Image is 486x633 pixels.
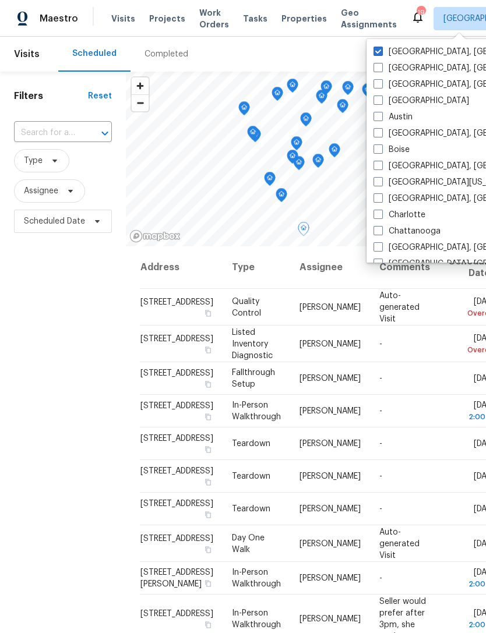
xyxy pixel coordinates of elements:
[300,539,361,547] span: [PERSON_NAME]
[132,95,149,111] span: Zoom out
[337,99,348,117] div: Map marker
[140,246,223,289] th: Address
[243,15,267,23] span: Tasks
[140,609,213,617] span: [STREET_ADDRESS]
[72,48,117,59] div: Scheduled
[300,112,312,130] div: Map marker
[145,48,188,60] div: Completed
[232,440,270,448] span: Teardown
[203,510,213,520] button: Copy Address
[203,619,213,630] button: Copy Address
[293,156,305,174] div: Map marker
[379,505,382,513] span: -
[379,574,382,582] span: -
[300,440,361,448] span: [PERSON_NAME]
[24,155,43,167] span: Type
[374,144,410,155] label: Boise
[300,505,361,513] span: [PERSON_NAME]
[291,136,302,154] div: Map marker
[140,568,213,588] span: [STREET_ADDRESS][PERSON_NAME]
[24,215,85,227] span: Scheduled Date
[199,7,229,30] span: Work Orders
[379,340,382,348] span: -
[232,472,270,480] span: Teardown
[232,609,281,628] span: In-Person Walkthrough
[232,505,270,513] span: Teardown
[370,246,439,289] th: Comments
[379,528,420,559] span: Auto-generated Visit
[238,101,250,119] div: Map marker
[247,126,259,144] div: Map marker
[300,407,361,415] span: [PERSON_NAME]
[321,80,332,98] div: Map marker
[316,90,327,108] div: Map marker
[341,7,397,30] span: Geo Assignments
[203,412,213,422] button: Copy Address
[300,374,361,383] span: [PERSON_NAME]
[287,150,298,168] div: Map marker
[88,90,112,102] div: Reset
[374,209,425,221] label: Charlotte
[140,467,213,475] span: [STREET_ADDRESS]
[232,297,261,317] span: Quality Control
[300,340,361,348] span: [PERSON_NAME]
[281,13,327,24] span: Properties
[300,574,361,582] span: [PERSON_NAME]
[140,298,213,306] span: [STREET_ADDRESS]
[232,369,275,388] span: Fallthrough Setup
[232,401,281,421] span: In-Person Walkthrough
[276,188,287,206] div: Map marker
[140,402,213,410] span: [STREET_ADDRESS]
[379,374,382,383] span: -
[140,534,213,542] span: [STREET_ADDRESS]
[149,13,185,24] span: Projects
[417,7,425,19] div: 19
[374,111,413,123] label: Austin
[272,87,283,105] div: Map marker
[264,172,276,190] div: Map marker
[312,154,324,172] div: Map marker
[300,614,361,623] span: [PERSON_NAME]
[203,344,213,355] button: Copy Address
[203,379,213,390] button: Copy Address
[132,94,149,111] button: Zoom out
[232,533,265,553] span: Day One Walk
[203,444,213,455] button: Copy Address
[298,222,309,240] div: Map marker
[40,13,78,24] span: Maestro
[290,246,370,289] th: Assignee
[14,41,40,67] span: Visits
[379,472,382,480] span: -
[203,578,213,589] button: Copy Address
[203,307,213,318] button: Copy Address
[374,95,469,107] label: [GEOGRAPHIC_DATA]
[203,477,213,487] button: Copy Address
[329,143,340,161] div: Map marker
[374,225,441,237] label: Chattanooga
[342,81,354,99] div: Map marker
[362,83,374,101] div: Map marker
[140,500,213,508] span: [STREET_ADDRESS]
[14,90,88,102] h1: Filters
[287,79,298,97] div: Map marker
[223,246,290,289] th: Type
[129,229,181,243] a: Mapbox homepage
[24,185,58,197] span: Assignee
[97,125,113,142] button: Open
[379,291,420,323] span: Auto-generated Visit
[111,13,135,24] span: Visits
[379,440,382,448] span: -
[140,369,213,377] span: [STREET_ADDRESS]
[300,303,361,311] span: [PERSON_NAME]
[232,328,273,359] span: Listed Inventory Diagnostic
[232,568,281,588] span: In-Person Walkthrough
[300,472,361,480] span: [PERSON_NAME]
[140,334,213,342] span: [STREET_ADDRESS]
[14,124,79,142] input: Search for an address...
[140,434,213,443] span: [STREET_ADDRESS]
[203,544,213,554] button: Copy Address
[379,407,382,415] span: -
[132,77,149,94] button: Zoom in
